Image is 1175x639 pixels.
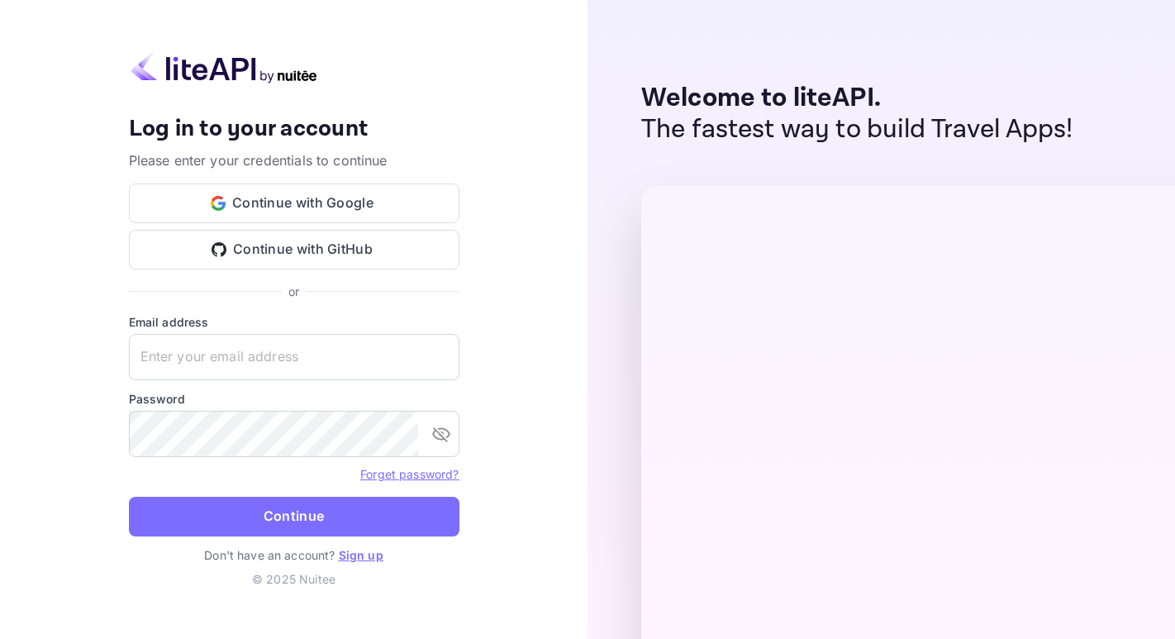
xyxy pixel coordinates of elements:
button: Continue with GitHub [129,230,459,269]
button: Continue with Google [129,184,459,223]
a: Forget password? [360,467,459,481]
p: or [288,283,299,300]
p: Don't have an account? [129,546,459,564]
input: Enter your email address [129,334,459,380]
a: Sign up [339,548,383,562]
a: Forget password? [360,465,459,482]
p: © 2025 Nuitee [129,570,459,588]
label: Email address [129,313,459,331]
label: Password [129,390,459,408]
img: liteapi [129,51,319,83]
h4: Log in to your account [129,115,459,144]
p: Welcome to liteAPI. [641,83,1073,114]
button: toggle password visibility [425,417,458,451]
button: Continue [129,497,459,536]
p: The fastest way to build Travel Apps! [641,114,1073,145]
p: Please enter your credentials to continue [129,150,459,170]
